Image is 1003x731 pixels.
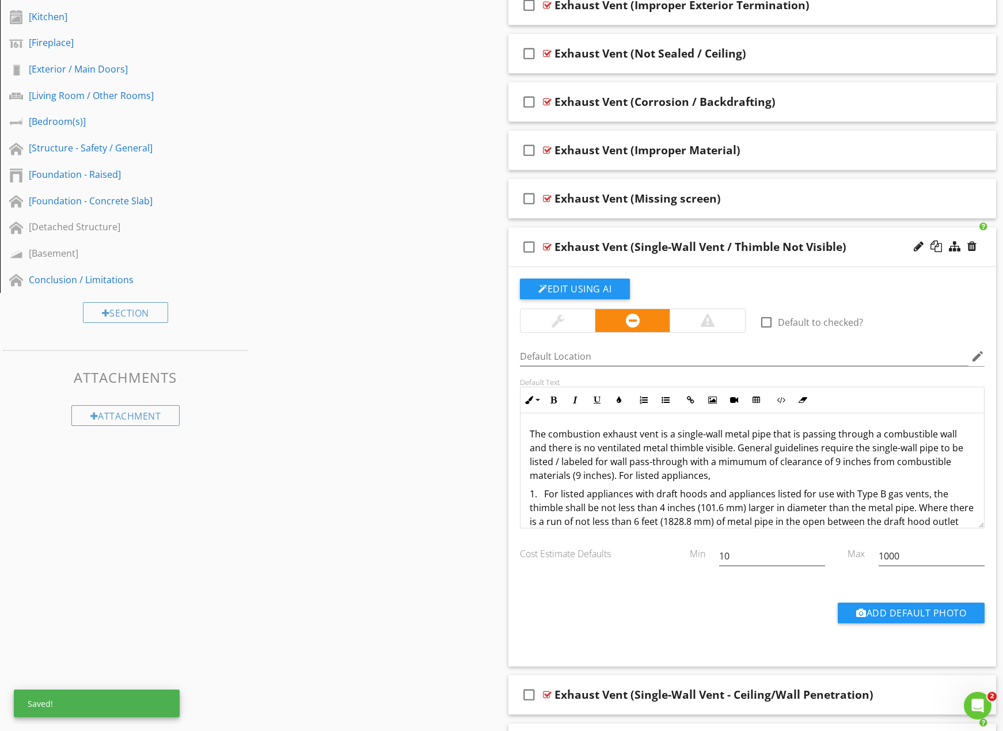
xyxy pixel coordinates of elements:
[964,692,991,719] iframe: Intercom live chat
[521,389,542,411] button: Inline Style
[655,389,677,411] button: Unordered List
[586,389,608,411] button: Underline (Ctrl+U)
[29,167,196,181] div: [Foundation - Raised]
[513,538,673,561] div: Cost Estimate Defaults
[770,389,792,411] button: Code View
[679,389,701,411] button: Insert Link (Ctrl+K)
[554,192,721,205] div: Exhaust Vent (Missing screen)
[29,36,196,50] div: [Fireplace]
[520,136,538,164] i: check_box_outline_blank
[554,47,746,60] div: Exhaust Vent (Not Sealed / Ceiling)
[554,240,846,254] div: Exhaust Vent (Single-Wall Vent / Thimble Not Visible)
[520,185,538,212] i: check_box_outline_blank
[29,246,196,260] div: [Basement]
[29,10,196,24] div: [Kitchen]
[832,538,872,561] div: Max
[520,681,538,709] i: check_box_outline_blank
[542,389,564,411] button: Bold (Ctrl+B)
[14,690,180,717] div: Saved!
[673,538,712,561] div: Min
[971,349,985,363] i: edit
[554,143,740,157] div: Exhaust Vent (Improper Material)
[71,405,180,426] div: Attachment
[520,40,538,67] i: check_box_outline_blank
[29,62,196,76] div: [Exterior / Main Doors]
[530,427,975,482] p: The combustion exhaust vent is a single-wall metal pipe that is passing through a combustible wal...
[29,220,196,234] div: [Detached Structure]
[554,688,873,702] div: Exhaust Vent (Single-Wall Vent - Ceiling/Wall Penetration)
[520,233,538,261] i: check_box_outline_blank
[520,378,985,387] div: Default Text
[554,95,776,109] div: Exhaust Vent (Corrosion / Backdrafting)
[838,603,985,623] button: Add Default Photo
[29,273,196,287] div: Conclusion / Limitations
[29,115,196,128] div: [Bedroom(s)]
[520,88,538,116] i: check_box_outline_blank
[633,389,655,411] button: Ordered List
[778,317,863,328] label: Default to checked?
[608,389,630,411] button: Colors
[29,194,196,208] div: [Foundation - Concrete Slab]
[520,279,630,299] button: Edit Using AI
[29,141,196,155] div: [Structure - Safety / General]
[29,89,196,102] div: [Living Room / Other Rooms]
[987,692,997,701] span: 2
[520,347,968,366] input: Default Location
[83,302,168,323] div: Section
[530,487,975,556] p: 1. For listed appliances with draft hoods and appliances listed for use with Type B gas vents, th...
